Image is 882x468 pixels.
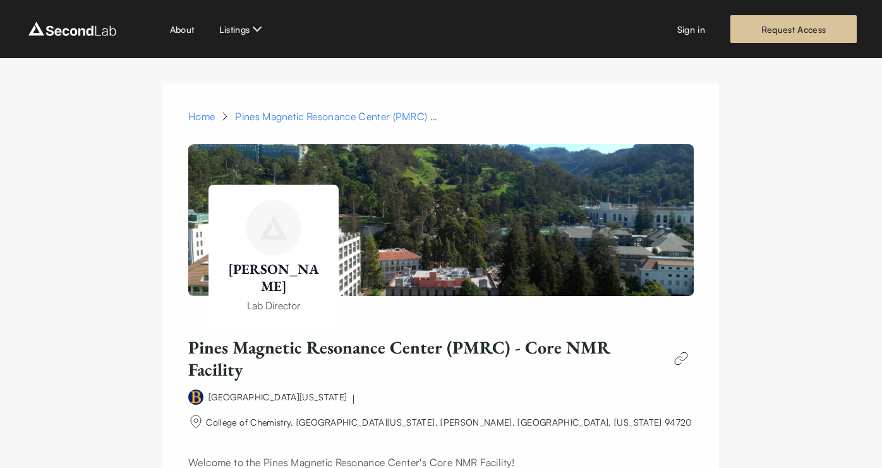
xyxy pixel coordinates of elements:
[260,215,287,240] img: Hasan Celik
[188,390,203,405] img: university
[235,109,437,124] div: Pines Magnetic Resonance Center (PMRC) - Core NMR Facility
[206,417,692,428] span: College of Chemistry, [GEOGRAPHIC_DATA][US_STATE], [PERSON_NAME], [GEOGRAPHIC_DATA], [US_STATE] 9...
[25,19,119,39] img: logo
[226,298,321,313] p: Lab Director
[668,346,694,371] img: edit
[226,261,321,295] h1: [PERSON_NAME]
[730,15,857,43] a: Request Access
[208,391,347,402] a: [GEOGRAPHIC_DATA][US_STATE]
[219,22,265,37] button: Listings
[352,391,355,407] div: |
[170,23,195,36] a: About
[188,144,694,296] img: Hasan Celik
[188,109,215,124] a: Home
[677,23,705,36] a: Sign in
[188,414,203,429] img: org-name
[188,336,663,381] h1: Pines Magnetic Resonance Center (PMRC) - Core NMR Facility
